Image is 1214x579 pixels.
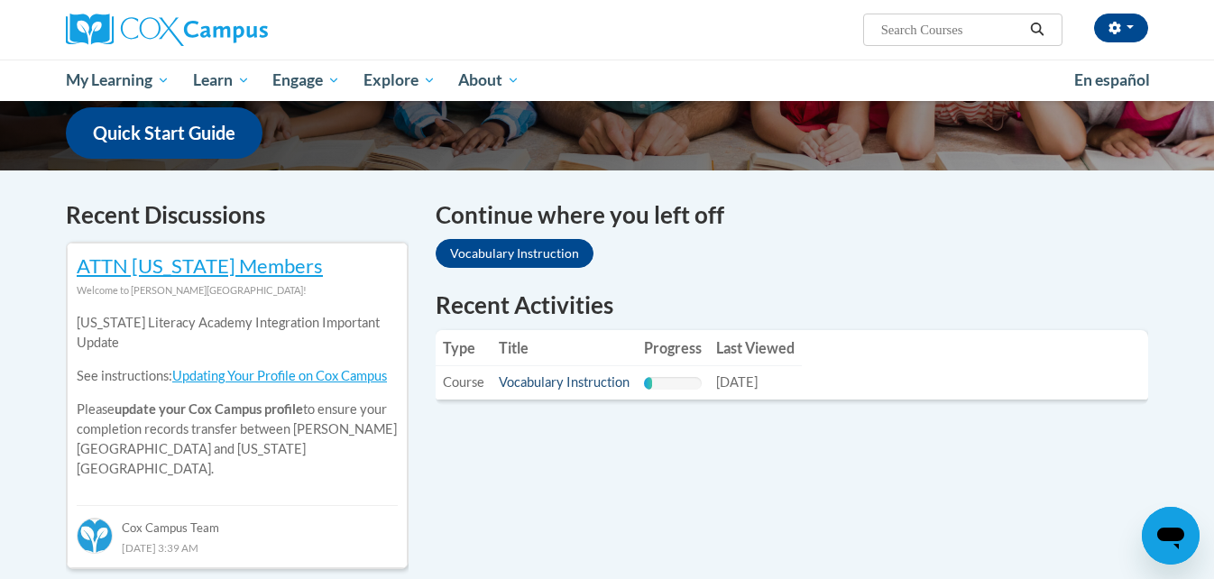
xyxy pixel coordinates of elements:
h4: Continue where you left off [436,198,1148,233]
div: Progress, % [644,377,652,390]
b: update your Cox Campus profile [115,401,303,417]
a: Vocabulary Instruction [499,374,630,390]
th: Title [492,330,637,366]
a: My Learning [54,60,181,101]
th: Last Viewed [709,330,802,366]
a: Learn [181,60,262,101]
p: See instructions: [77,366,398,386]
a: Updating Your Profile on Cox Campus [172,368,387,383]
span: Learn [193,69,250,91]
a: Quick Start Guide [66,107,262,159]
a: En español [1062,61,1162,99]
span: About [458,69,520,91]
h4: Recent Discussions [66,198,409,233]
a: Vocabulary Instruction [436,239,593,268]
a: Explore [352,60,447,101]
input: Search Courses [879,19,1024,41]
div: Main menu [39,60,1175,101]
img: Cox Campus [66,14,268,46]
th: Progress [637,330,709,366]
div: Cox Campus Team [77,505,398,538]
a: ATTN [US_STATE] Members [77,253,323,278]
div: Please to ensure your completion records transfer between [PERSON_NAME][GEOGRAPHIC_DATA] and [US_... [77,300,398,492]
a: Cox Campus [66,14,409,46]
button: Account Settings [1094,14,1148,42]
iframe: Button to launch messaging window [1142,507,1200,565]
span: En español [1074,70,1150,89]
button: Search [1024,19,1051,41]
h1: Recent Activities [436,289,1148,321]
div: Welcome to [PERSON_NAME][GEOGRAPHIC_DATA]! [77,280,398,300]
span: My Learning [66,69,170,91]
a: Engage [261,60,352,101]
span: Explore [363,69,436,91]
p: [US_STATE] Literacy Academy Integration Important Update [77,313,398,353]
img: Cox Campus Team [77,518,113,554]
span: Course [443,374,484,390]
span: [DATE] [716,374,758,390]
div: [DATE] 3:39 AM [77,538,398,557]
th: Type [436,330,492,366]
span: Engage [272,69,340,91]
a: About [447,60,532,101]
